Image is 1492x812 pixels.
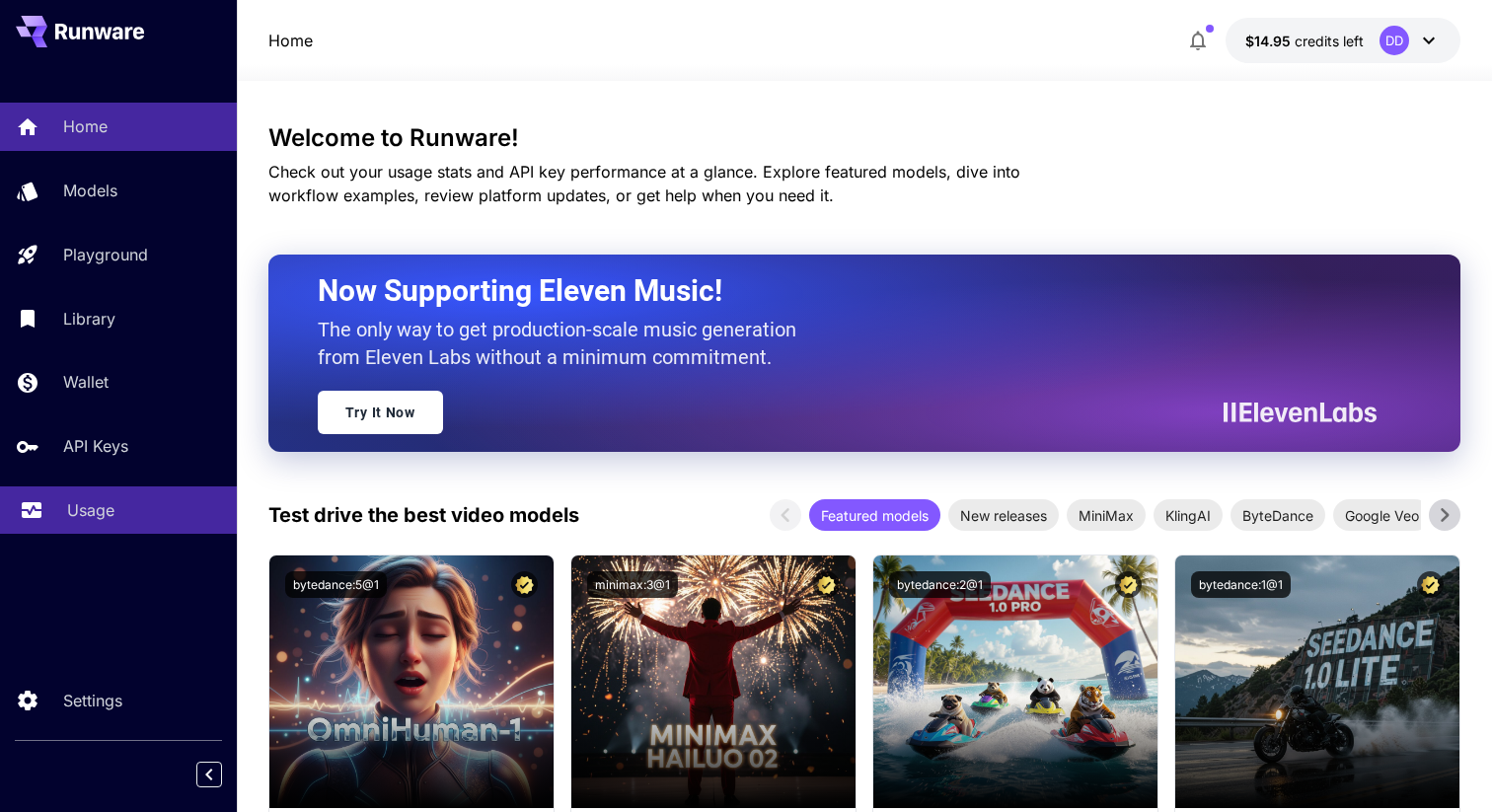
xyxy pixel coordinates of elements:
[948,499,1059,531] div: New releases
[1154,499,1223,531] div: KlingAI
[268,29,313,52] nav: breadcrumb
[813,571,840,598] button: Certified Model – Vetted for best performance and includes a commercial license.
[318,316,811,371] p: The only way to get production-scale music generation from Eleven Labs without a minimum commitment.
[1175,555,1459,808] img: alt
[1295,33,1364,49] span: credits left
[587,571,678,598] button: minimax:3@1
[1245,33,1295,49] span: $14.95
[1417,571,1444,598] button: Certified Model – Vetted for best performance and includes a commercial license.
[1231,505,1325,526] span: ByteDance
[211,757,237,792] div: Collapse sidebar
[318,272,1362,310] h2: Now Supporting Eleven Music!
[571,555,856,808] img: alt
[948,505,1059,526] span: New releases
[1245,31,1364,51] div: $14.9478
[809,505,940,526] span: Featured models
[1231,499,1325,531] div: ByteDance
[63,307,115,331] p: Library
[63,689,122,712] p: Settings
[67,498,114,522] p: Usage
[63,179,117,202] p: Models
[1226,18,1460,63] button: $14.9478DD
[809,499,940,531] div: Featured models
[63,243,148,266] p: Playground
[269,555,554,808] img: alt
[1154,505,1223,526] span: KlingAI
[268,500,579,530] p: Test drive the best video models
[1191,571,1291,598] button: bytedance:1@1
[63,370,109,394] p: Wallet
[1333,505,1431,526] span: Google Veo
[873,555,1157,808] img: alt
[196,762,222,787] button: Collapse sidebar
[268,162,1020,205] span: Check out your usage stats and API key performance at a glance. Explore featured models, dive int...
[1067,499,1146,531] div: MiniMax
[1380,26,1409,55] div: DD
[268,29,313,52] a: Home
[318,391,443,434] a: Try It Now
[1333,499,1431,531] div: Google Veo
[63,114,108,138] p: Home
[63,434,128,458] p: API Keys
[268,124,1460,152] h3: Welcome to Runware!
[1067,505,1146,526] span: MiniMax
[1115,571,1142,598] button: Certified Model – Vetted for best performance and includes a commercial license.
[889,571,991,598] button: bytedance:2@1
[285,571,387,598] button: bytedance:5@1
[511,571,538,598] button: Certified Model – Vetted for best performance and includes a commercial license.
